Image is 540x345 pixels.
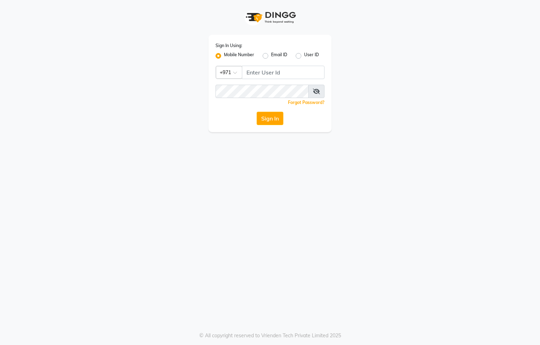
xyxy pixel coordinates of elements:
label: Mobile Number [224,52,254,60]
input: Username [216,85,309,98]
label: User ID [304,52,319,60]
img: logo1.svg [242,7,298,28]
button: Sign In [257,112,283,125]
label: Sign In Using: [216,43,242,49]
input: Username [242,66,324,79]
label: Email ID [271,52,287,60]
a: Forgot Password? [288,100,324,105]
